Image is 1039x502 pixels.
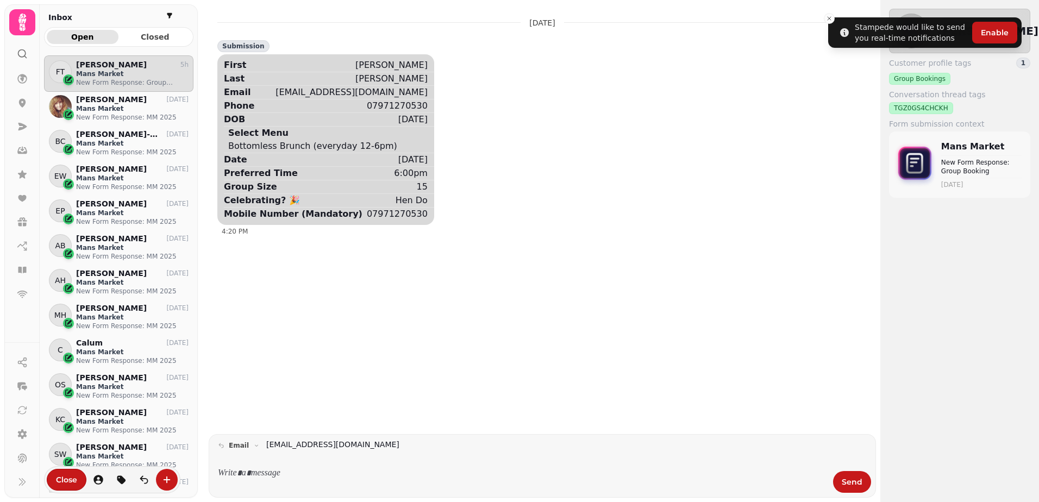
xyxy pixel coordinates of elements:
p: [DATE] [166,373,189,382]
button: Enable [972,22,1017,43]
p: Mans Market [76,174,189,183]
div: [PERSON_NAME] [355,72,428,85]
p: [DATE] [166,165,189,173]
p: Mans Market [76,348,189,356]
span: EW [54,171,67,181]
time: [DATE] [941,180,1022,189]
div: grid [44,55,193,493]
p: [PERSON_NAME] [76,234,147,243]
div: Date [224,153,247,166]
div: DOB [224,113,245,126]
span: Close [56,476,77,484]
div: Celebrating? 🎉 [224,194,300,207]
p: New Form Response: MM 2025 [76,148,189,156]
button: Closed [120,30,191,44]
span: BC [55,136,65,147]
span: Send [842,478,862,486]
p: [PERSON_NAME]-Hockey [76,130,160,139]
p: Mans Market [76,70,189,78]
p: [DATE] [529,17,555,28]
div: 4:20 PM [222,227,841,236]
div: [DATE] [398,153,428,166]
p: [DATE] [166,95,189,104]
p: [DATE] [166,130,189,139]
div: Email [224,86,251,99]
img: form-icon [893,142,937,187]
span: SW [54,449,67,460]
div: Last [224,72,245,85]
p: New Form Response: MM 2025 [76,322,189,330]
div: TGZ0GS4CHCKH [889,102,953,114]
span: AH [55,275,66,286]
img: Jessica Petch [49,95,72,118]
label: Form submission context [889,118,1030,129]
a: [EMAIL_ADDRESS][DOMAIN_NAME] [266,439,399,450]
p: [PERSON_NAME] [76,408,147,417]
div: 6:00pm [394,167,428,180]
p: [PERSON_NAME] [76,199,147,209]
span: Customer profile tags [889,58,971,68]
p: [PERSON_NAME] [76,165,147,174]
p: Mans Market [76,104,189,113]
p: [PERSON_NAME] [76,95,147,104]
div: [DATE] [398,113,428,126]
div: [PERSON_NAME] [355,59,428,72]
span: Closed [128,33,183,41]
button: Send [833,471,871,493]
p: [DATE] [166,338,189,347]
p: [DATE] [166,234,189,243]
span: MH [54,310,67,321]
p: Mans Market [76,417,189,426]
span: Open [55,33,110,41]
span: KC [55,414,65,425]
p: New Form Response: MM 2025 [76,356,189,365]
p: Mans Market [76,243,189,252]
p: New Form Response: MM 2025 [76,217,189,226]
p: New Form Response: MM 2025 [76,461,189,469]
p: Calum [76,338,103,348]
button: is-read [133,469,155,491]
p: Mans Market [76,139,189,148]
div: Group Bookings [889,73,950,85]
div: Mobile Number (Mandatory) [224,208,362,221]
p: Mans Market [76,209,189,217]
p: [PERSON_NAME] [76,269,147,278]
p: [DATE] [166,269,189,278]
div: 07971270530 [367,99,428,112]
p: 5h [180,60,189,69]
span: FT [56,66,65,77]
p: [DATE] [166,443,189,451]
div: Stampede would like to send you real-time notifications [855,22,968,43]
p: New Form Response: MM 2025 [76,391,189,400]
div: Bottomless Brunch (everyday 12-6pm) [228,140,397,153]
div: Select Menu [228,127,289,140]
p: Mans Market [76,452,189,461]
button: tag-thread [110,469,132,491]
div: Hen Do [396,194,428,207]
p: [PERSON_NAME] [76,60,147,70]
button: create-convo [156,469,178,491]
p: New Form Response: MM 2025 [76,426,189,435]
p: Mans Market [941,140,1022,153]
span: C [58,344,63,355]
p: [PERSON_NAME] [76,304,147,313]
div: [EMAIL_ADDRESS][DOMAIN_NAME] [276,86,428,99]
p: New Form Response: Group Booking [76,78,189,87]
p: New Form Response: MM 2025 [76,252,189,261]
p: [PERSON_NAME] [76,373,147,382]
p: [DATE] [166,408,189,417]
button: filter [163,9,176,22]
p: New Form Response: Group Booking [941,158,1022,175]
p: [DATE] [166,199,189,208]
button: Close [47,469,86,491]
p: Mans Market [76,278,189,287]
span: AB [55,240,65,251]
div: First [224,59,246,72]
p: New Form Response: MM 2025 [76,183,189,191]
p: New Form Response: MM 2025 [76,113,189,122]
button: email [214,439,264,452]
h2: Inbox [48,12,72,23]
button: Open [47,30,118,44]
p: Mans Market [76,313,189,322]
label: Conversation thread tags [889,89,1030,100]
